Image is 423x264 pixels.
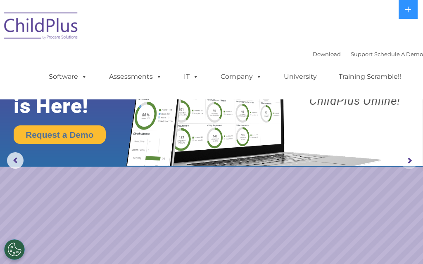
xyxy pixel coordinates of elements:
a: Schedule A Demo [374,51,423,57]
a: Support [351,51,373,57]
a: Software [40,68,95,85]
rs-layer: Boost your productivity and streamline your success in ChildPlus Online! [292,53,418,106]
a: Company [212,68,270,85]
a: Request a Demo [14,125,106,144]
a: Training Scramble!! [330,68,409,85]
a: IT [176,68,207,85]
a: Download [313,51,341,57]
rs-layer: The Future of ChildPlus is Here! [14,48,149,118]
a: University [276,68,325,85]
a: Assessments [101,68,170,85]
button: Cookies Settings [4,239,25,260]
font: | [313,51,423,57]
